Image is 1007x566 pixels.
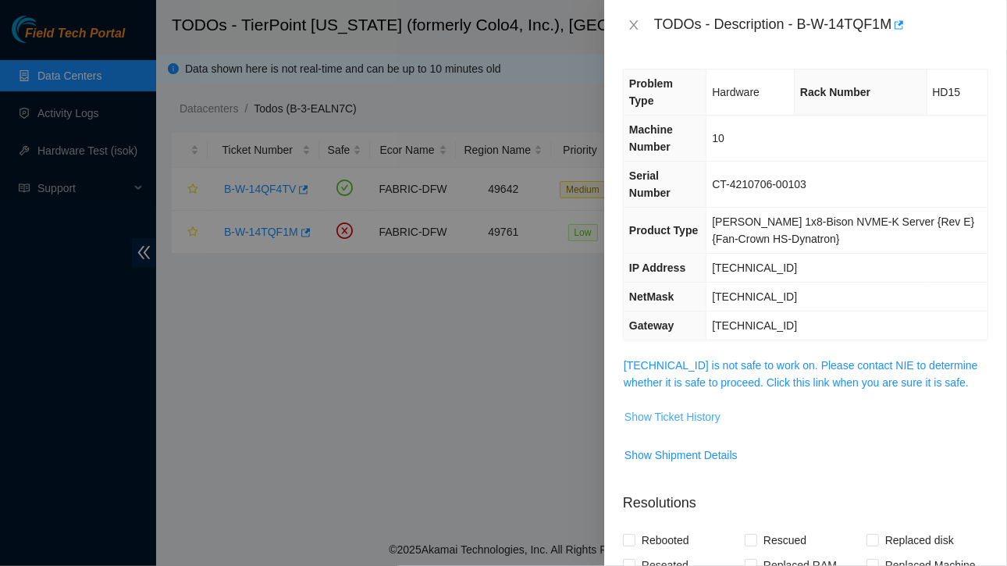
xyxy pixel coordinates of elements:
[623,480,988,514] p: Resolutions
[624,404,721,429] button: Show Ticket History
[624,359,978,389] a: [TECHNICAL_ID] is not safe to work on. Please contact NIE to determine whether it is safe to proc...
[712,86,760,98] span: Hardware
[879,528,960,553] span: Replaced disk
[629,169,671,199] span: Serial Number
[712,319,797,332] span: [TECHNICAL_ID]
[624,447,738,464] span: Show Shipment Details
[623,18,645,33] button: Close
[712,132,724,144] span: 10
[624,443,738,468] button: Show Shipment Details
[712,290,797,303] span: [TECHNICAL_ID]
[712,262,797,274] span: [TECHNICAL_ID]
[800,86,870,98] span: Rack Number
[629,77,673,107] span: Problem Type
[629,290,674,303] span: NetMask
[629,319,674,332] span: Gateway
[629,262,685,274] span: IP Address
[635,528,696,553] span: Rebooted
[757,528,813,553] span: Rescued
[628,19,640,31] span: close
[629,123,673,153] span: Machine Number
[712,178,806,190] span: CT-4210706-00103
[624,408,721,425] span: Show Ticket History
[654,12,988,37] div: TODOs - Description - B-W-14TQF1M
[933,86,961,98] span: HD15
[712,215,974,245] span: [PERSON_NAME] 1x8-Bison NVME-K Server {Rev E}{Fan-Crown HS-Dynatron}
[629,224,698,237] span: Product Type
